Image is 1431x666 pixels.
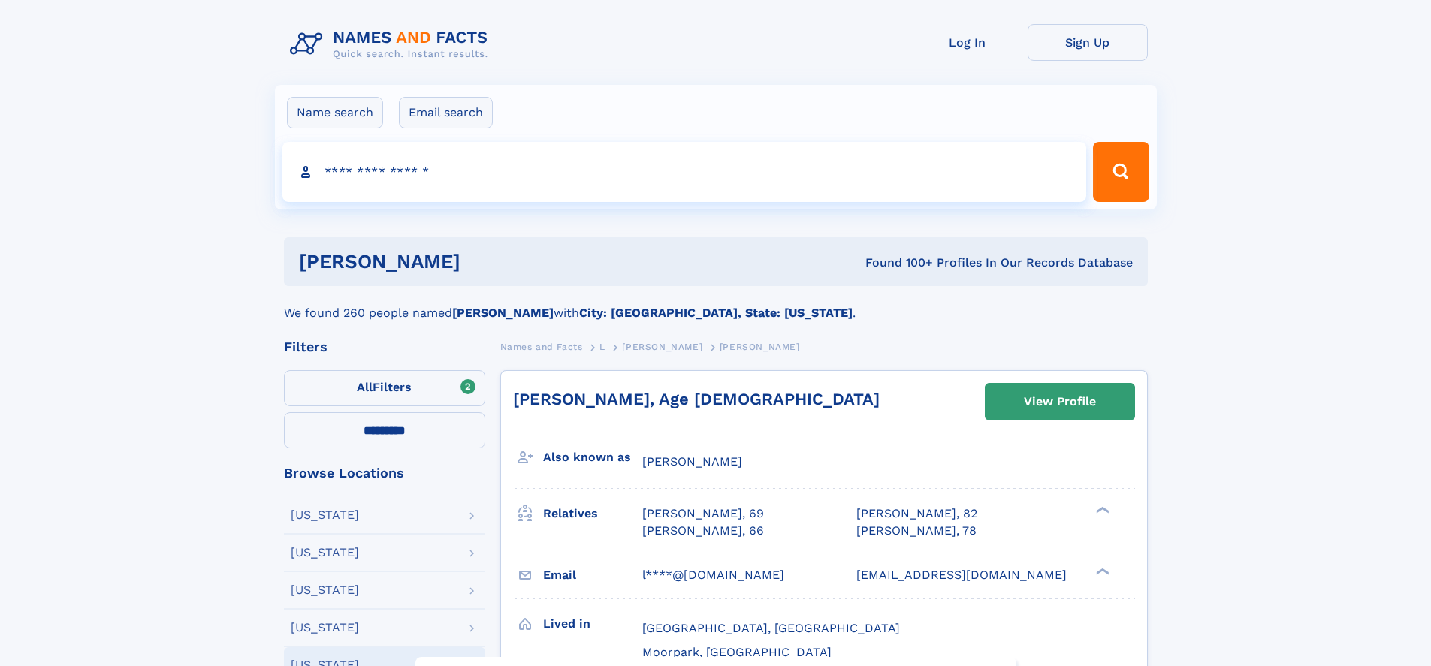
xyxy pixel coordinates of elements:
button: Search Button [1093,142,1149,202]
a: [PERSON_NAME], 66 [642,523,764,539]
a: Log In [907,24,1028,61]
h3: Also known as [543,445,642,470]
div: ❯ [1092,505,1110,515]
div: [US_STATE] [291,584,359,596]
a: [PERSON_NAME], Age [DEMOGRAPHIC_DATA] [513,390,880,408]
span: [PERSON_NAME] [642,454,742,469]
div: [US_STATE] [291,622,359,634]
label: Filters [284,370,485,406]
a: L [599,337,605,356]
a: Names and Facts [500,337,583,356]
div: Found 100+ Profiles In Our Records Database [663,255,1133,271]
span: [EMAIL_ADDRESS][DOMAIN_NAME] [856,568,1067,582]
b: [PERSON_NAME] [452,306,554,320]
b: City: [GEOGRAPHIC_DATA], State: [US_STATE] [579,306,853,320]
label: Name search [287,97,383,128]
h1: [PERSON_NAME] [299,252,663,271]
span: [GEOGRAPHIC_DATA], [GEOGRAPHIC_DATA] [642,621,900,635]
a: [PERSON_NAME], 78 [856,523,977,539]
span: All [357,380,373,394]
a: [PERSON_NAME], 69 [642,505,764,522]
div: Browse Locations [284,466,485,480]
label: Email search [399,97,493,128]
h3: Lived in [543,611,642,637]
a: [PERSON_NAME] [622,337,702,356]
a: Sign Up [1028,24,1148,61]
span: Moorpark, [GEOGRAPHIC_DATA] [642,645,832,659]
a: [PERSON_NAME], 82 [856,505,977,522]
div: [US_STATE] [291,547,359,559]
img: Logo Names and Facts [284,24,500,65]
span: L [599,342,605,352]
div: We found 260 people named with . [284,286,1148,322]
div: ❯ [1092,566,1110,576]
input: search input [282,142,1087,202]
a: View Profile [986,384,1134,420]
h3: Email [543,562,642,588]
h3: Relatives [543,501,642,526]
span: [PERSON_NAME] [622,342,702,352]
div: View Profile [1024,384,1096,419]
div: [US_STATE] [291,509,359,521]
div: Filters [284,340,485,354]
span: [PERSON_NAME] [720,342,800,352]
